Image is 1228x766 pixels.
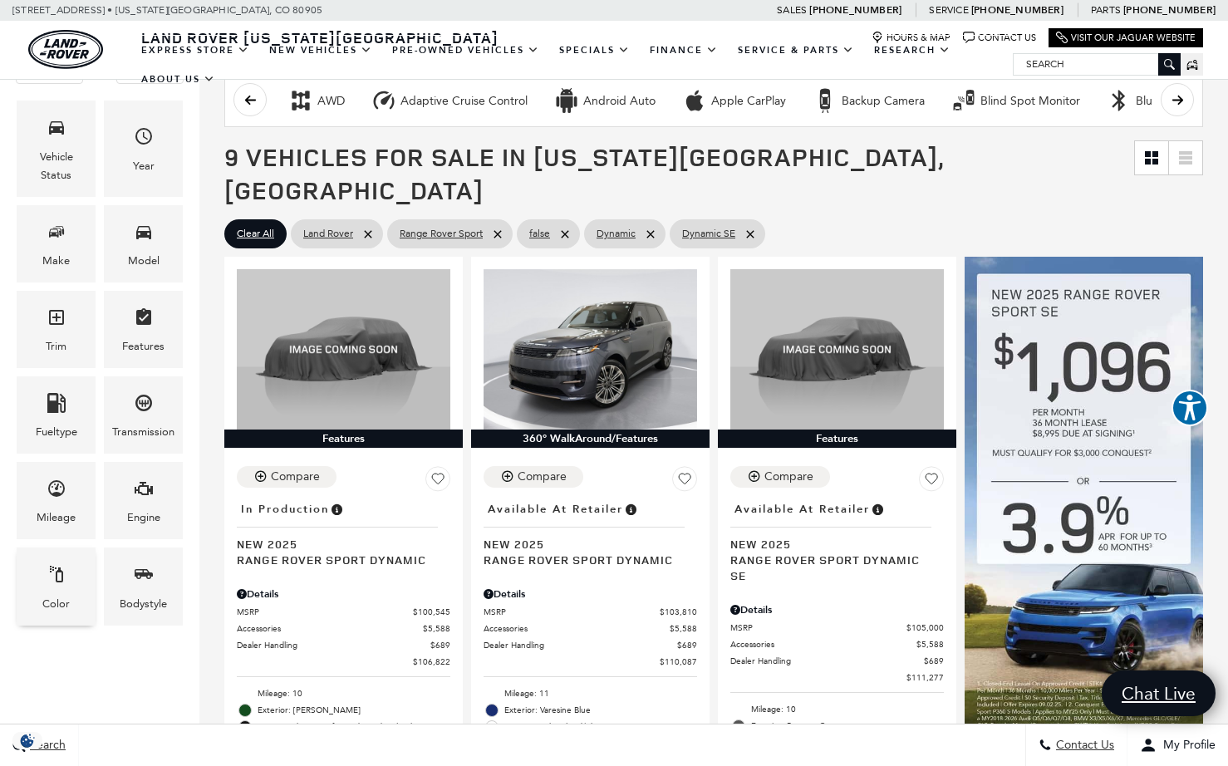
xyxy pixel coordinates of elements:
a: Dealer Handling $689 [237,639,450,651]
span: Available at Retailer [734,500,870,518]
span: MSRP [730,621,906,634]
img: 2025 Land Rover Range Rover Sport Dynamic [237,269,450,430]
div: Adaptive Cruise Control [400,94,528,109]
span: Make [47,218,66,252]
button: Explore your accessibility options [1172,390,1208,426]
span: Clear All [237,223,274,244]
span: Exterior: [PERSON_NAME] [258,702,450,719]
a: Accessories $5,588 [484,622,697,635]
div: Vehicle Status [29,148,83,184]
a: Service & Parts [728,36,864,65]
span: Model [134,218,154,252]
div: AWD [317,94,345,109]
a: Specials [549,36,640,65]
div: Android Auto [554,88,579,113]
span: Fueltype [47,389,66,423]
a: Pre-Owned Vehicles [382,36,549,65]
div: Fueltype [36,423,77,441]
li: Mileage: 10 [237,685,450,702]
span: Service [929,4,968,16]
div: Color [42,595,70,613]
div: Blind Spot Monitor [980,94,1080,109]
button: AWDAWD [279,83,354,118]
button: scroll left [233,83,267,116]
a: $111,277 [730,671,944,684]
a: Research [864,36,960,65]
a: land-rover [28,30,103,69]
a: Available at RetailerNew 2025Range Rover Sport Dynamic SE [730,498,944,583]
a: New Vehicles [259,36,382,65]
div: YearYear [104,101,183,196]
div: FueltypeFueltype [17,376,96,454]
a: In ProductionNew 2025Range Rover Sport Dynamic [237,498,450,567]
span: Range Rover Sport Dynamic [484,552,685,567]
span: false [529,223,550,244]
span: $689 [924,655,944,667]
button: Save Vehicle [425,466,450,498]
div: Compare [518,469,567,484]
a: Accessories $5,588 [730,638,944,651]
span: $5,588 [670,622,697,635]
button: Backup CameraBackup Camera [803,83,934,118]
span: $5,588 [423,622,450,635]
a: About Us [131,65,225,94]
a: MSRP $105,000 [730,621,944,634]
span: Features [134,303,154,337]
button: Compare Vehicle [484,466,583,488]
div: ColorColor [17,547,96,625]
span: In Production [241,500,329,518]
span: Available at Retailer [488,500,623,518]
div: Year [133,157,155,175]
div: 360° WalkAround/Features [471,430,710,448]
div: BodystyleBodystyle [104,547,183,625]
a: Grid View [1135,141,1168,174]
span: New 2025 [237,536,438,552]
a: [PHONE_NUMBER] [971,3,1063,17]
span: Contact Us [1052,739,1114,753]
a: Accessories $5,588 [237,622,450,635]
div: Transmission [112,423,174,441]
a: Contact Us [963,32,1036,44]
span: $111,277 [906,671,944,684]
img: 2025 Land Rover Range Rover Sport Dynamic SE [730,269,944,430]
div: Features [718,430,956,448]
div: Bluetooth [1136,94,1187,109]
div: Engine [127,508,160,527]
div: Mileage [37,508,76,527]
span: Chat Live [1113,682,1204,705]
div: Apple CarPlay [682,88,707,113]
span: Exterior: Borasco Grey [751,718,944,734]
span: $105,000 [906,621,944,634]
img: 2025 Land Rover Range Rover Sport Dynamic [484,269,697,430]
span: MSRP [484,606,660,618]
div: Compare [764,469,813,484]
a: Finance [640,36,728,65]
button: Compare Vehicle [730,466,830,488]
span: $100,545 [413,606,450,618]
button: Android AutoAndroid Auto [545,83,665,118]
div: MileageMileage [17,462,96,539]
img: Opt-Out Icon [8,732,47,749]
span: Year [134,122,154,156]
div: Make [42,252,70,270]
div: Backup Camera [813,88,837,113]
div: AWD [288,88,313,113]
input: Search [1014,54,1180,74]
span: $110,087 [660,656,697,668]
a: Chat Live [1102,670,1216,716]
a: [PHONE_NUMBER] [1123,3,1216,17]
span: Accessories [237,622,423,635]
button: scroll right [1161,83,1194,116]
div: FeaturesFeatures [104,291,183,368]
button: Compare Vehicle [237,466,336,488]
span: Land Rover [303,223,353,244]
a: Available at RetailerNew 2025Range Rover Sport Dynamic [484,498,697,567]
div: Trim [46,337,66,356]
a: MSRP $100,545 [237,606,450,618]
a: Land Rover [US_STATE][GEOGRAPHIC_DATA] [131,27,508,47]
span: Interior: Light Cloud/Ebony [504,719,697,735]
span: Dynamic [597,223,636,244]
span: Vehicle is being built. Estimated time of delivery is 5-12 weeks. MSRP will be finalized when the... [329,500,344,518]
span: Dynamic SE [682,223,735,244]
div: VehicleVehicle Status [17,101,96,196]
